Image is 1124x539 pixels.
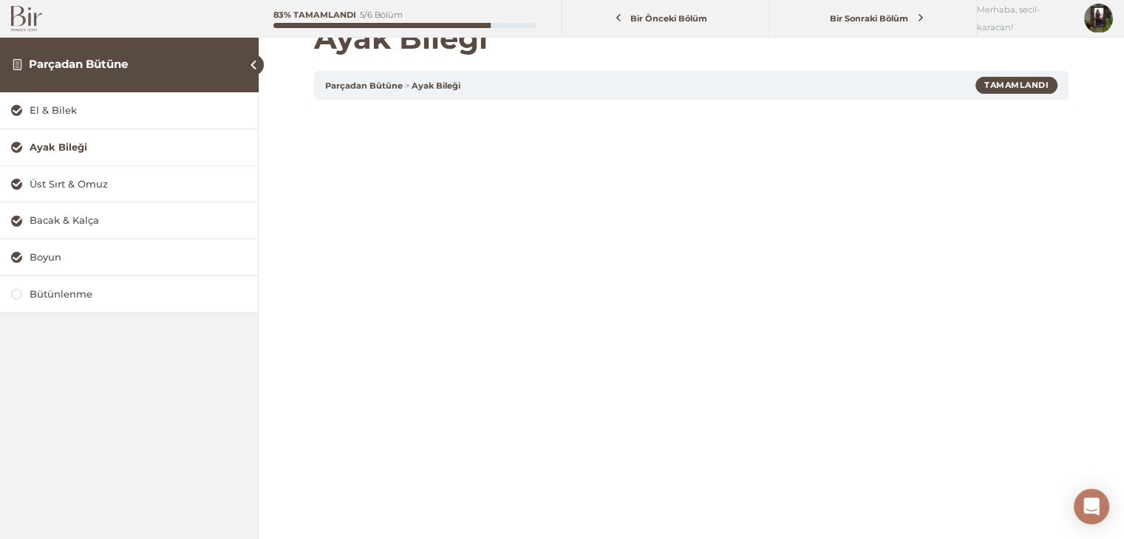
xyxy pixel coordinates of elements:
div: Bütünlenme [30,287,247,301]
a: Bacak & Kalça [11,213,247,227]
div: 83% Tamamlandı [273,11,356,19]
span: Merhaba, secil-karacan! [977,1,1073,36]
h1: Ayak Bileği [314,21,1069,56]
a: Bir Sonraki Bölüm [773,5,973,32]
a: Ayak Bileği [412,80,460,91]
div: Open Intercom Messenger [1074,489,1109,524]
div: Boyun [30,250,247,264]
a: Bütünlenme [11,287,247,301]
div: Bacak & Kalça [30,213,247,227]
span: Bir Önceki Bölüm [622,13,716,24]
span: Bir Sonraki Bölüm [822,13,917,24]
a: Üst Sırt & Omuz [11,177,247,191]
a: Parçadan Bütüne [29,57,128,71]
a: El & Bilek [11,103,247,117]
a: Bir Önceki Bölüm [566,5,766,32]
div: Ayak Bileği [30,140,247,154]
div: Üst Sırt & Omuz [30,177,247,191]
div: Tamamlandı [975,77,1057,93]
div: 5/6 Bölüm [360,11,403,19]
a: Boyun [11,250,247,264]
img: Bir Logo [11,6,42,32]
div: El & Bilek [30,103,247,117]
a: Parçadan Bütüne [325,80,403,91]
a: Ayak Bileği [11,140,247,154]
img: inbound5720259253010107926.jpg [1084,4,1113,32]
